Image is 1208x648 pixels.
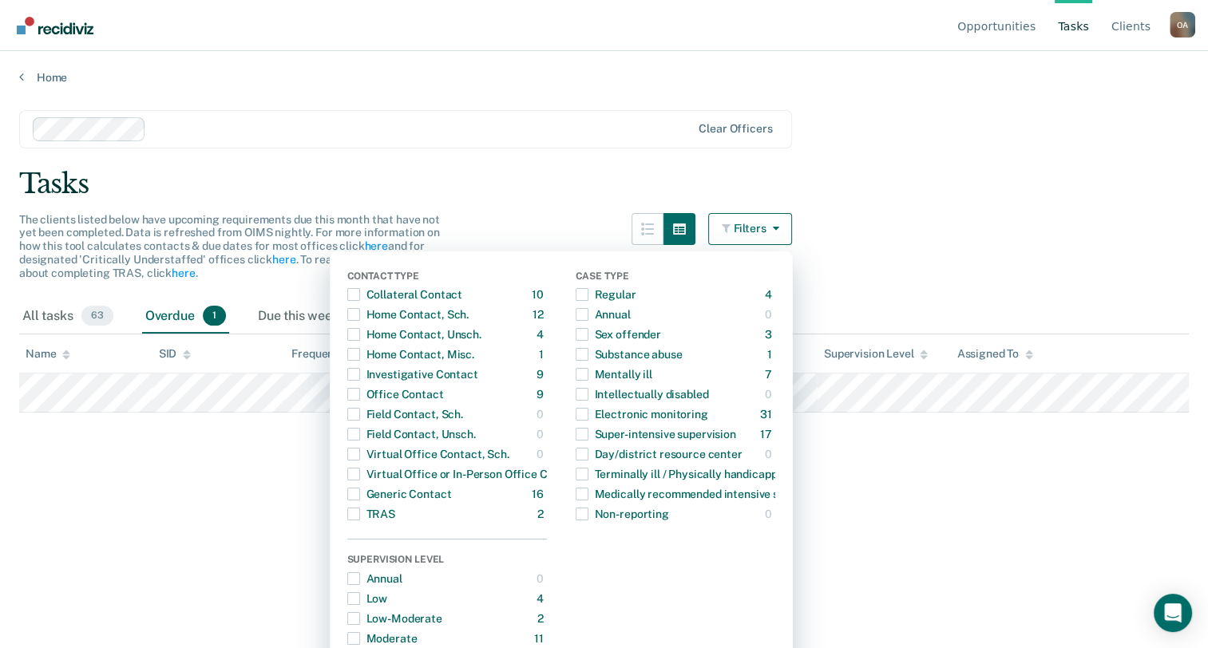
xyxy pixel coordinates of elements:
button: Filters [708,213,793,245]
div: 9 [537,381,547,407]
div: Collateral Contact [347,282,462,307]
div: 31 [760,401,775,427]
div: Non-reporting [576,501,669,527]
div: TRAS [347,501,395,527]
div: Medically recommended intensive supervision [576,481,832,507]
div: Intellectually disabled [576,381,709,407]
div: Tasks [19,168,1189,200]
div: Contact Type [347,271,547,285]
div: Name [26,347,70,361]
div: 17 [760,421,775,447]
div: 0 [765,381,775,407]
div: Supervision Level [824,347,929,361]
span: 63 [81,306,113,326]
div: Investigative Contact [347,362,478,387]
div: 12 [533,302,547,327]
a: here [272,253,295,266]
div: 2 [537,501,547,527]
div: 0 [765,501,775,527]
div: Clear officers [699,122,772,136]
span: 1 [203,306,226,326]
div: 0 [537,401,547,427]
a: Home [19,70,1189,85]
div: 4 [537,586,547,611]
div: 0 [537,421,547,447]
div: Field Contact, Unsch. [347,421,476,447]
div: 7 [765,362,775,387]
div: Electronic monitoring [576,401,708,427]
div: 10 [532,282,547,307]
div: 0 [537,441,547,467]
div: Supervision Level [347,554,547,568]
div: Virtual Office Contact, Sch. [347,441,509,467]
div: Office Contact [347,381,444,407]
div: 0 [765,302,775,327]
div: All tasks63 [19,299,117,334]
div: Open Intercom Messenger [1154,594,1192,632]
a: here [172,267,195,279]
div: Case Type [576,271,775,285]
div: 2 [537,606,547,631]
span: The clients listed below have upcoming requirements due this month that have not yet been complet... [19,213,440,279]
div: 3 [765,322,775,347]
div: Mentally ill [576,362,652,387]
div: Substance abuse [576,342,683,367]
div: 1 [539,342,547,367]
a: here [364,239,387,252]
div: Home Contact, Unsch. [347,322,481,347]
div: 4 [765,282,775,307]
div: Home Contact, Misc. [347,342,474,367]
div: SID [159,347,192,361]
div: 16 [532,481,547,507]
div: Virtual Office or In-Person Office Contact [347,461,582,487]
div: Assigned To [956,347,1032,361]
div: Terminally ill / Physically handicapped [576,461,790,487]
div: 0 [537,566,547,591]
div: Generic Contact [347,481,452,507]
div: Day/district resource center [576,441,743,467]
div: Home Contact, Sch. [347,302,469,327]
div: Frequency [291,347,347,361]
div: Annual [576,302,631,327]
div: Super-intensive supervision [576,421,736,447]
div: 1 [767,342,775,367]
div: 4 [537,322,547,347]
div: 9 [537,362,547,387]
div: Due this week0 [255,299,375,334]
div: Overdue1 [142,299,229,334]
div: Annual [347,566,402,591]
div: O A [1170,12,1195,38]
div: 0 [765,441,775,467]
img: Recidiviz [17,17,93,34]
div: Regular [576,282,636,307]
button: Profile dropdown button [1170,12,1195,38]
div: Sex offender [576,322,661,347]
div: Field Contact, Sch. [347,401,463,427]
div: Low [347,586,388,611]
div: Low-Moderate [347,606,442,631]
